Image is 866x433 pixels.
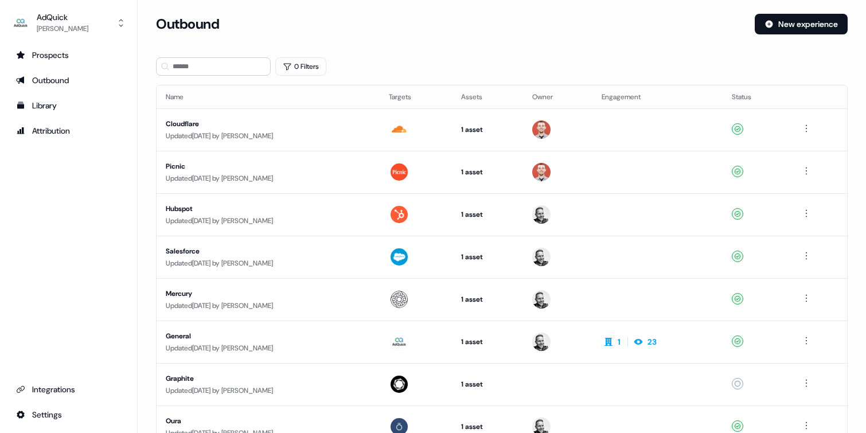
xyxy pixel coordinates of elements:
a: Go to integrations [9,380,128,399]
div: Settings [16,409,121,420]
div: Library [16,100,121,111]
img: Jason [532,205,551,224]
th: Name [157,85,380,108]
div: AdQuick [37,11,88,23]
img: Marc [532,120,551,139]
div: Oura [166,415,370,427]
img: Cade [532,375,551,393]
div: 1 asset [461,336,514,348]
a: Go to templates [9,96,128,115]
div: Updated [DATE] by [PERSON_NAME] [166,300,370,311]
button: New experience [755,14,848,34]
th: Assets [452,85,523,108]
div: Mercury [166,288,370,299]
img: Jason [532,290,551,309]
a: Go to prospects [9,46,128,64]
div: 1 asset [461,379,514,390]
th: Engagement [592,85,723,108]
img: Jason [532,248,551,266]
div: 1 asset [461,294,514,305]
div: Updated [DATE] by [PERSON_NAME] [166,342,370,354]
div: Graphite [166,373,370,384]
div: 1 asset [461,209,514,220]
div: Updated [DATE] by [PERSON_NAME] [166,130,370,142]
a: Go to attribution [9,122,128,140]
div: 1 asset [461,421,514,432]
div: 1 asset [461,124,514,135]
a: Go to outbound experience [9,71,128,89]
div: [PERSON_NAME] [37,23,88,34]
div: Updated [DATE] by [PERSON_NAME] [166,215,370,227]
div: Updated [DATE] by [PERSON_NAME] [166,258,370,269]
div: Cloudflare [166,118,370,130]
div: 23 [647,336,657,348]
button: AdQuick[PERSON_NAME] [9,9,128,37]
div: 1 [618,336,621,348]
img: Marc [532,163,551,181]
th: Targets [380,85,452,108]
div: Salesforce [166,245,370,257]
div: 1 asset [461,251,514,263]
div: Updated [DATE] by [PERSON_NAME] [166,385,370,396]
div: Integrations [16,384,121,395]
div: Prospects [16,49,121,61]
h3: Outbound [156,15,219,33]
div: Attribution [16,125,121,136]
th: Status [723,85,790,108]
button: 0 Filters [275,57,326,76]
th: Owner [523,85,592,108]
a: Go to integrations [9,405,128,424]
div: Outbound [16,75,121,86]
div: Updated [DATE] by [PERSON_NAME] [166,173,370,184]
img: Jason [532,333,551,351]
div: Hubspot [166,203,370,214]
div: 1 asset [461,166,514,178]
div: General [166,330,370,342]
div: Picnic [166,161,370,172]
